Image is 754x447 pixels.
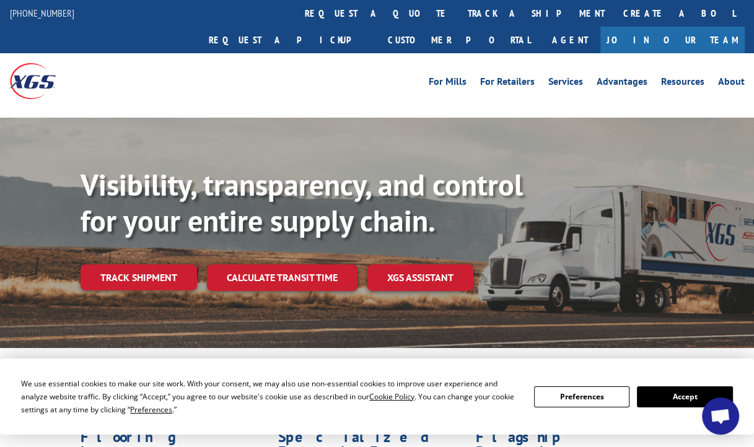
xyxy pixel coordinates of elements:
[367,264,473,291] a: XGS ASSISTANT
[718,77,745,90] a: About
[548,77,583,90] a: Services
[429,77,467,90] a: For Mills
[637,386,732,407] button: Accept
[21,377,519,416] div: We use essential cookies to make our site work. With your consent, we may also use non-essential ...
[534,386,629,407] button: Preferences
[199,27,379,53] a: Request a pickup
[81,165,523,240] b: Visibility, transparency, and control for your entire supply chain.
[600,27,745,53] a: Join Our Team
[597,77,647,90] a: Advantages
[480,77,535,90] a: For Retailers
[207,264,357,291] a: Calculate transit time
[702,397,739,435] a: Open chat
[130,404,172,415] span: Preferences
[661,77,704,90] a: Resources
[369,391,414,402] span: Cookie Policy
[379,27,540,53] a: Customer Portal
[81,264,197,290] a: Track shipment
[540,27,600,53] a: Agent
[10,7,74,19] a: [PHONE_NUMBER]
